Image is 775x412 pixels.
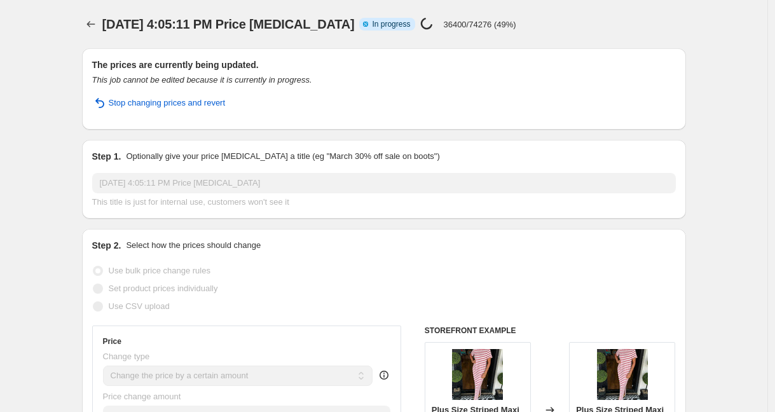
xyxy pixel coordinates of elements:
span: Use CSV upload [109,301,170,311]
span: Change type [103,352,150,361]
button: Stop changing prices and revert [85,93,233,113]
i: This job cannot be edited because it is currently in progress. [92,75,312,85]
button: Price change jobs [82,15,100,33]
div: help [378,369,390,381]
img: 50d13760-34ef-4737-85f6-d0629590cc73-Max-Origin_80x.webp [452,349,503,400]
span: Price change amount [103,392,181,401]
h6: STOREFRONT EXAMPLE [425,326,676,336]
span: [DATE] 4:05:11 PM Price [MEDICAL_DATA] [102,17,355,31]
p: Optionally give your price [MEDICAL_DATA] a title (eg "March 30% off sale on boots") [126,150,439,163]
h2: Step 2. [92,239,121,252]
input: 30% off holiday sale [92,173,676,193]
span: This title is just for internal use, customers won't see it [92,197,289,207]
img: 50d13760-34ef-4737-85f6-d0629590cc73-Max-Origin_80x.webp [597,349,648,400]
span: In progress [372,19,410,29]
h3: Price [103,336,121,347]
h2: Step 1. [92,150,121,163]
span: Set product prices individually [109,284,218,293]
span: Use bulk price change rules [109,266,210,275]
span: Stop changing prices and revert [109,97,226,109]
h2: The prices are currently being updated. [92,58,676,71]
p: 36400/74276 (49%) [443,20,516,29]
p: Select how the prices should change [126,239,261,252]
